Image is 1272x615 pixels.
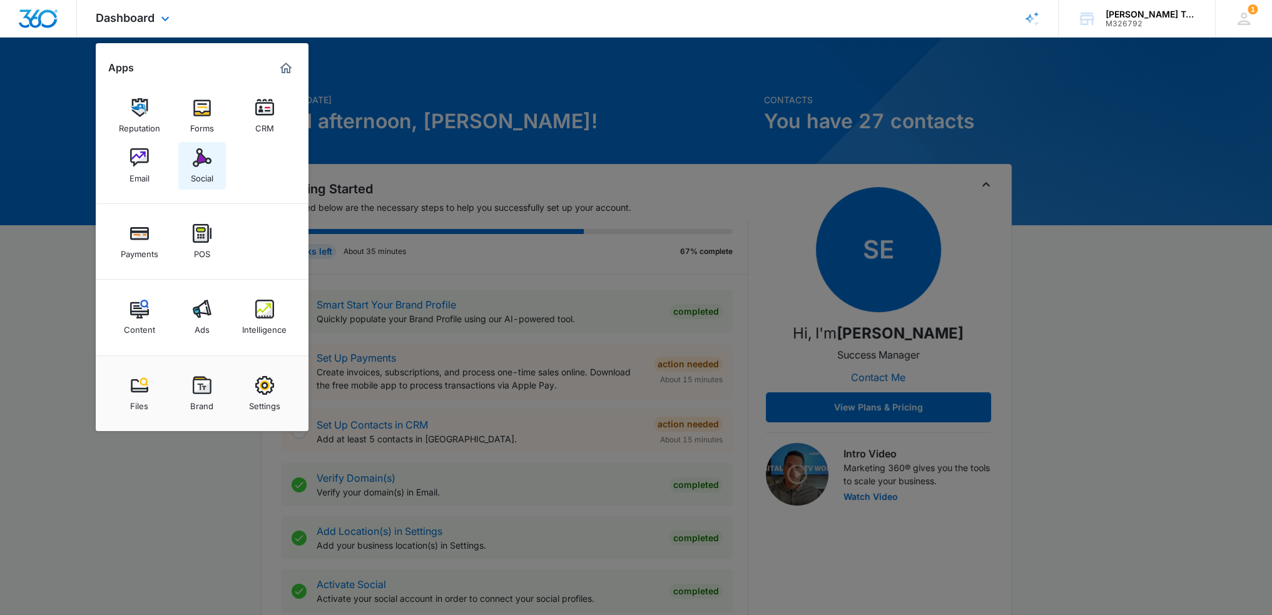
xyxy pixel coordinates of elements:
a: Forms [178,92,226,140]
div: Email [130,167,150,183]
a: Marketing 360® Dashboard [276,58,296,78]
a: Brand [178,370,226,417]
div: account id [1106,19,1197,28]
div: Intelligence [242,318,287,335]
a: Email [116,142,163,190]
div: CRM [255,117,274,133]
div: POS [194,243,210,259]
a: Reputation [116,92,163,140]
div: Social [191,167,213,183]
div: Ads [195,318,210,335]
div: notifications count [1248,4,1258,14]
div: Content [124,318,155,335]
a: Payments [116,218,163,265]
a: CRM [241,92,288,140]
a: Intelligence [241,293,288,341]
a: Social [178,142,226,190]
div: account name [1106,9,1197,19]
div: Settings [249,395,280,411]
div: Files [130,395,148,411]
div: Reputation [119,117,160,133]
div: Forms [190,117,214,133]
a: Content [116,293,163,341]
span: Dashboard [96,11,155,24]
a: POS [178,218,226,265]
a: Files [116,370,163,417]
h2: Apps [108,62,134,74]
a: Settings [241,370,288,417]
div: Payments [121,243,158,259]
a: Ads [178,293,226,341]
span: 1 [1248,4,1258,14]
div: Brand [190,395,213,411]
